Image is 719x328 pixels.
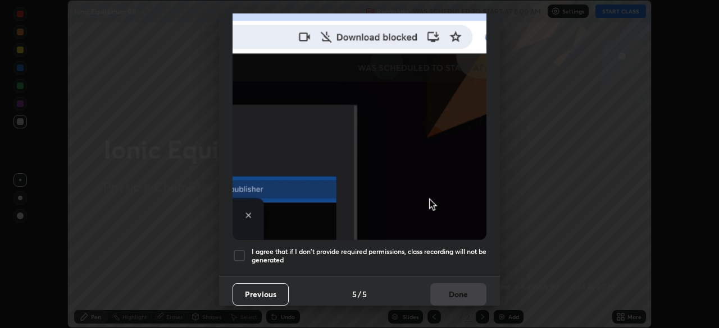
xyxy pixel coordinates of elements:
[352,288,357,300] h4: 5
[358,288,361,300] h4: /
[252,247,486,265] h5: I agree that if I don't provide required permissions, class recording will not be generated
[362,288,367,300] h4: 5
[233,283,289,306] button: Previous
